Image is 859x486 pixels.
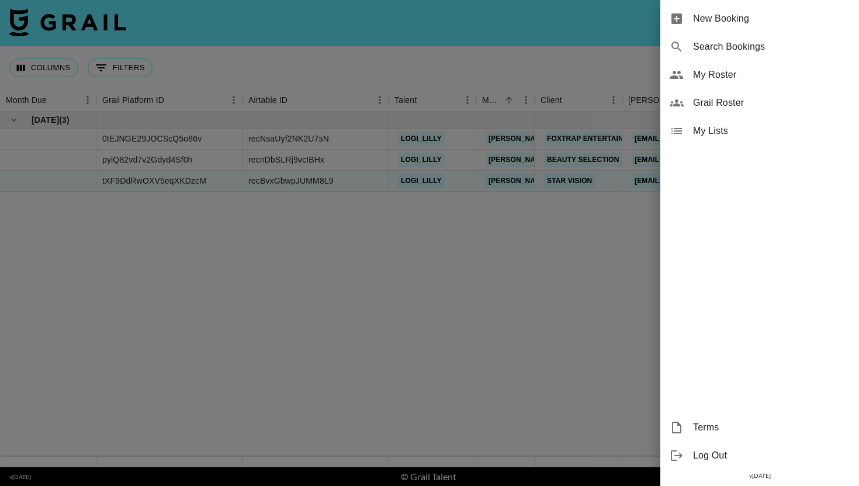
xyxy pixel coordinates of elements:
[693,40,850,54] span: Search Bookings
[660,33,859,61] div: Search Bookings
[660,413,859,442] div: Terms
[693,449,850,463] span: Log Out
[693,68,850,82] span: My Roster
[660,117,859,145] div: My Lists
[660,89,859,117] div: Grail Roster
[660,470,859,482] div: v [DATE]
[660,442,859,470] div: Log Out
[693,124,850,138] span: My Lists
[660,5,859,33] div: New Booking
[693,96,850,110] span: Grail Roster
[693,420,850,435] span: Terms
[660,61,859,89] div: My Roster
[693,12,850,26] span: New Booking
